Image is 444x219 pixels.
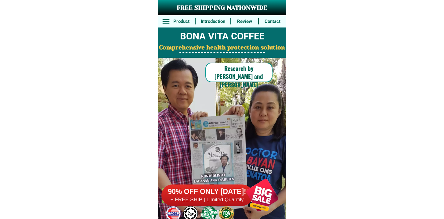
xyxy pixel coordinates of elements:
h3: FREE SHIPPING NATIONWIDE [158,3,286,13]
h6: Review [234,18,255,25]
h2: BONA VITA COFFEE [158,29,286,44]
h2: Comprehensive health protection solution [158,43,286,52]
h6: 90% OFF ONLY [DATE]! [161,187,253,196]
h6: Product [171,18,192,25]
h6: Introduction [199,18,227,25]
h6: Research by [PERSON_NAME] and [PERSON_NAME] [205,64,273,89]
h6: Contact [262,18,283,25]
h6: + FREE SHIP | Limited Quantily [161,196,253,203]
